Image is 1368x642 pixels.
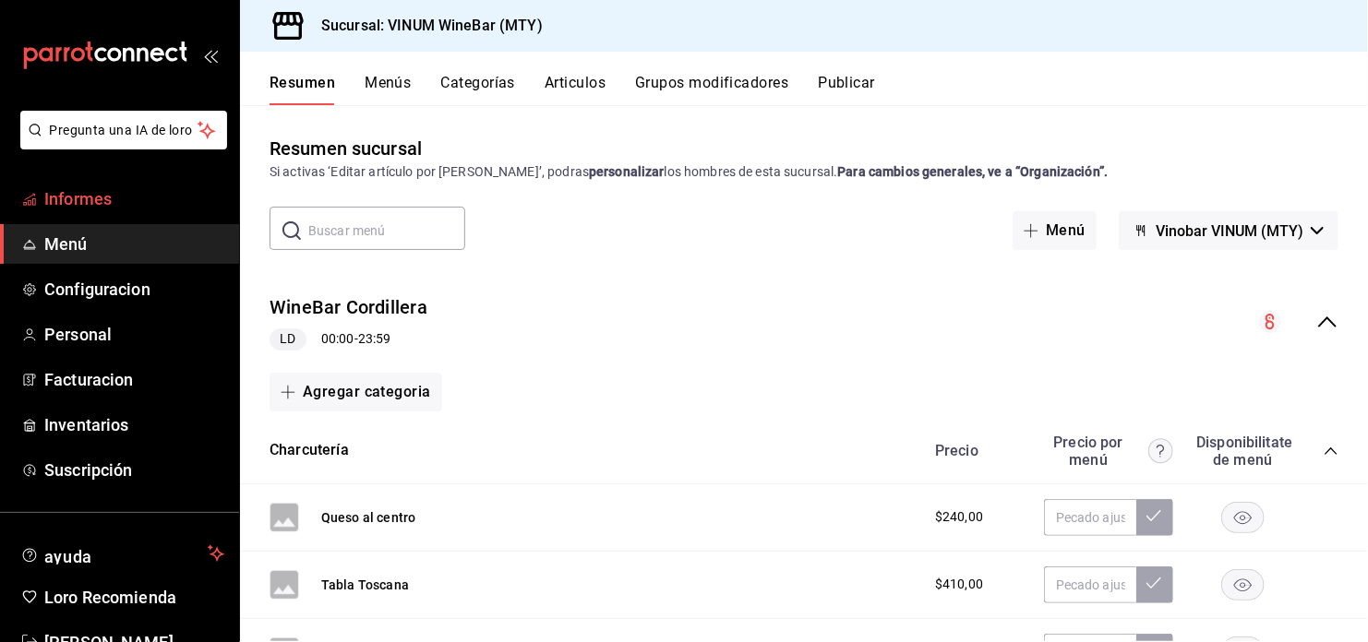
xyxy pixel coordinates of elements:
strong: personalizar [589,164,665,179]
button: WineBar Cordillera [270,294,427,321]
span: Pregunta una IA de loro [50,121,198,140]
input: Pecado ajustado [1044,499,1136,536]
button: Articulos [545,74,606,105]
h3: Sucursal: VINUM WineBar (MTY) [306,15,543,37]
span: Suscripción [44,458,224,482]
button: Grupos modificadores [635,74,788,105]
div: Precio [917,442,1035,459]
button: Menús [365,74,411,105]
a: Pregunta una IA de loro [13,134,227,153]
span: Loro Recomienda [44,585,224,610]
button: Vinobar VINUM (MTY) [1119,211,1338,250]
input: Pecado ajustado [1044,566,1136,603]
button: Categorías [441,74,516,105]
button: Queso al centro [321,508,415,527]
span: ayuda [44,542,200,565]
span: Menú [44,232,224,256]
span: Personal [44,322,224,347]
span: $410,00 [935,575,983,594]
span: Vinobar VINUM (MTY) [1156,222,1303,240]
input: Buscar menú [308,212,465,249]
button: Menú [1013,211,1097,250]
div: Si activas ‘Editar artículo por [PERSON_NAME]’, podras los hombres de esta sucursal. [270,162,1338,182]
button: Pregunta una IA de loro [20,111,227,149]
div: Resumen sucursal [270,135,422,162]
button: Agregar categoria [270,373,442,411]
div: collapse-menu-row [240,279,1368,365]
div: Precio por menú [1044,434,1173,469]
button: collapse-category-row [1324,444,1338,458]
button: Resumen [270,74,335,105]
div: Disponibilitate de menú [1196,434,1289,469]
button: Publicar [818,74,875,105]
div: navigation tabs [270,74,1368,105]
span: LD [272,329,303,349]
span: $240,00 [935,507,983,527]
span: Informes [44,186,224,211]
span: Facturacion [44,367,224,392]
button: Charcutería [270,440,349,461]
span: Configuracion [44,277,224,302]
button: open_drawer_menu [203,48,218,63]
strong: Para cambios generales, ve a “Organización”. [837,164,1108,179]
div: 00:00 - 23:59 [270,328,427,351]
span: Inventarios [44,412,224,437]
button: Tabla Toscana [321,576,409,594]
